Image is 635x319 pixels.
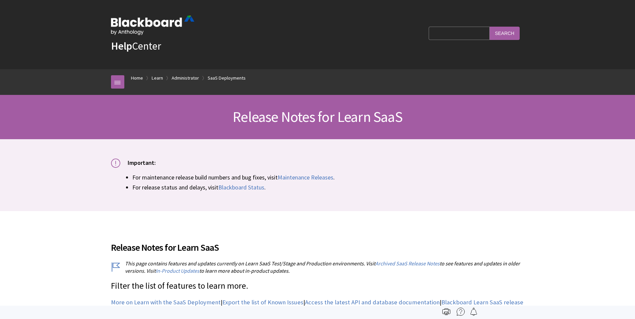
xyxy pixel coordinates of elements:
[111,280,524,292] p: Filter the list of features to learn more.
[111,232,524,254] h2: Release Notes for Learn SaaS
[278,173,333,181] a: Maintenance Releases
[442,308,450,316] img: Print
[156,267,199,274] a: In-Product Updates
[172,74,199,82] a: Administrator
[457,308,465,316] img: More help
[132,173,524,182] li: For maintenance release build numbers and bug fixes, visit .
[233,108,402,126] span: Release Notes for Learn SaaS
[375,260,440,267] a: Archived SaaS Release Notes
[111,39,161,53] a: HelpCenter
[218,183,264,191] a: Blackboard Status
[222,298,303,306] a: Export the list of Known Issues
[111,16,194,35] img: Blackboard by Anthology
[208,74,246,82] a: SaaS Deployments
[490,27,520,40] input: Search
[128,159,156,166] span: Important:
[131,74,143,82] a: Home
[111,298,221,306] a: More on Learn with the SaaS Deployment
[111,39,132,53] strong: Help
[111,298,524,315] p: | | | |
[305,298,440,306] a: Access the latest API and database documentation
[470,308,478,316] img: Follow this page
[111,260,524,275] p: This page contains features and updates currently on Learn SaaS Test/Stage and Production environ...
[132,183,524,192] li: For release status and delays, visit .
[152,74,163,82] a: Learn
